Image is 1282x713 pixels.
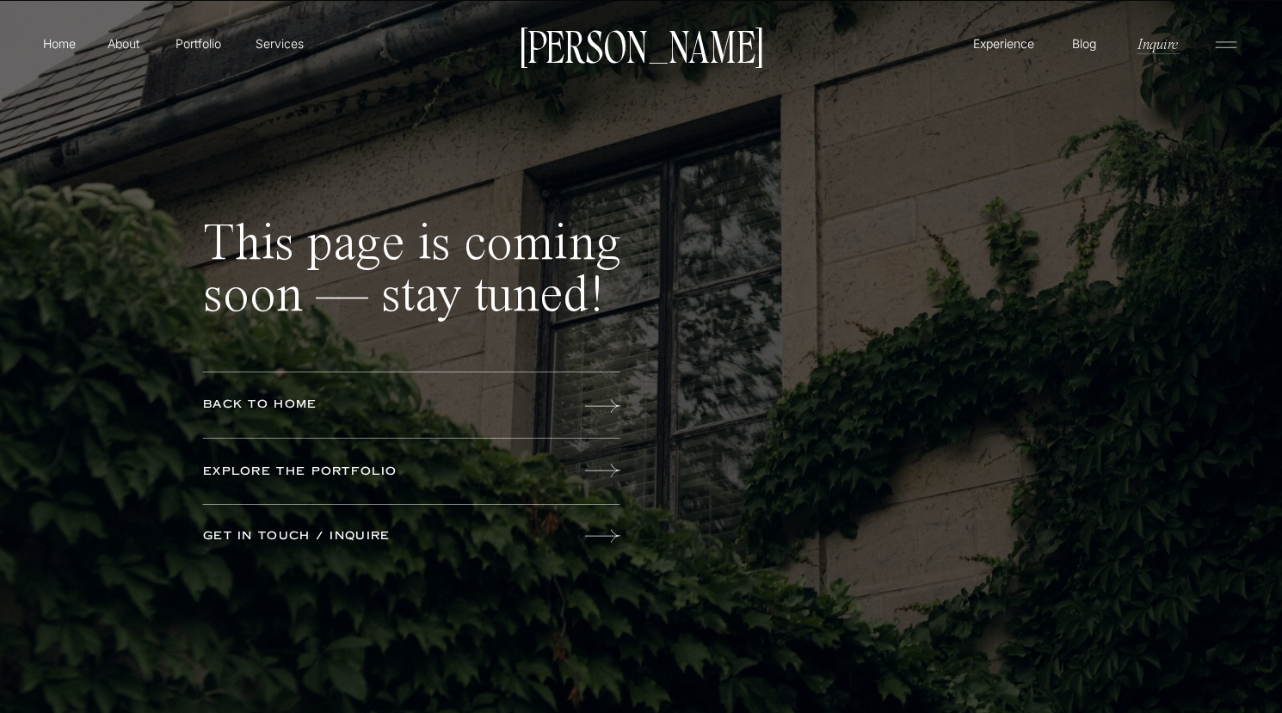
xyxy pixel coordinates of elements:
[168,34,229,52] a: Portfolio
[203,463,472,482] a: Explore the portfolio
[203,527,472,546] a: get in touch / inquire
[1068,34,1100,52] a: Blog
[254,34,305,52] a: Services
[104,34,143,52] a: About
[203,219,629,349] p: This page is coming soon — stay tuned!
[511,27,771,63] a: [PERSON_NAME]
[971,34,1037,52] a: Experience
[40,34,79,52] a: Home
[1136,34,1180,53] a: Inquire
[203,396,472,415] a: back to home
